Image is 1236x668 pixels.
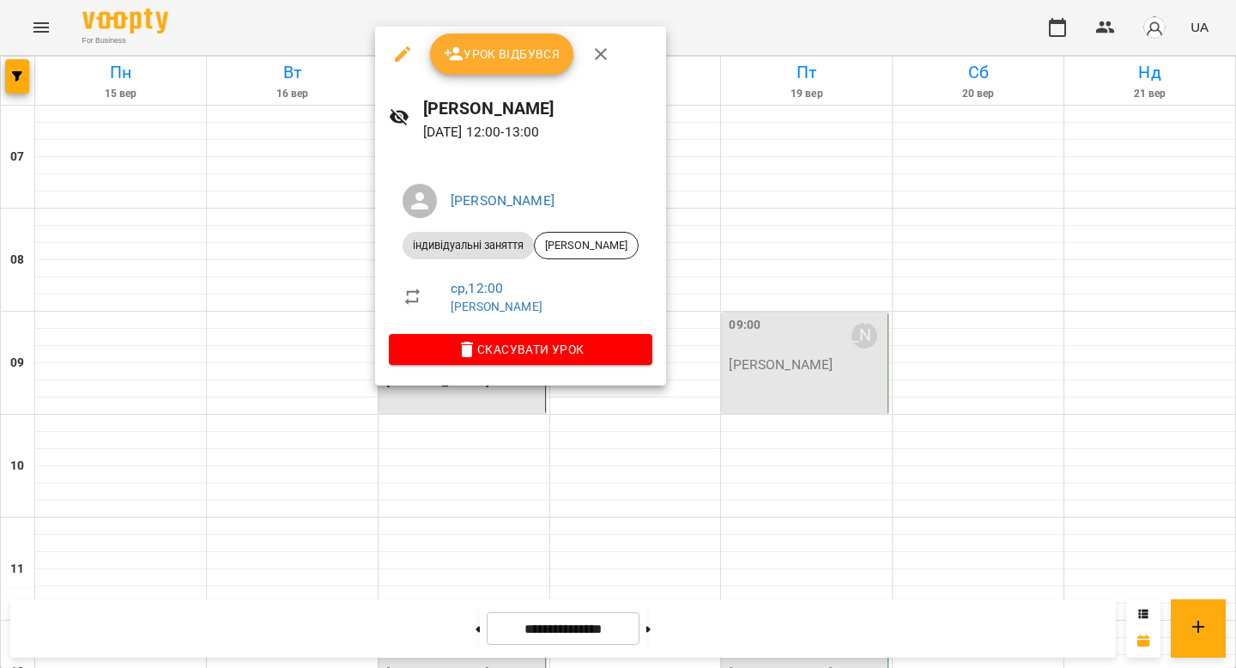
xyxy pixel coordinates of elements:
[389,334,652,365] button: Скасувати Урок
[430,33,574,75] button: Урок відбувся
[423,122,652,143] p: [DATE] 12:00 - 13:00
[535,238,638,253] span: [PERSON_NAME]
[403,339,639,360] span: Скасувати Урок
[451,300,542,313] a: [PERSON_NAME]
[451,192,554,209] a: [PERSON_NAME]
[534,232,639,259] div: [PERSON_NAME]
[403,238,534,253] span: індивідуальні заняття
[423,95,652,122] h6: [PERSON_NAME]
[444,44,560,64] span: Урок відбувся
[451,280,503,296] a: ср , 12:00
